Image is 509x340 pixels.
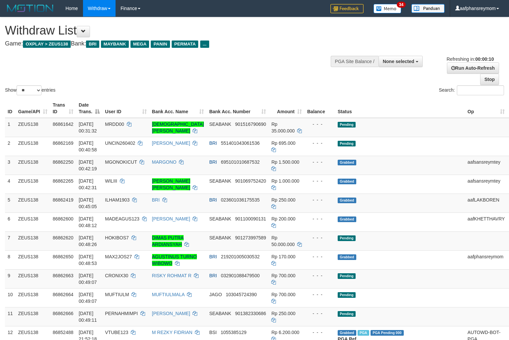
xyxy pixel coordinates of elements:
span: OXPLAY > ZEUS138 [23,41,71,48]
div: - - - [307,291,332,298]
span: Rp 250.000 [271,311,295,316]
td: ZEUS138 [16,212,50,231]
span: [DATE] 00:31:32 [79,122,97,133]
span: [DATE] 00:49:07 [79,273,97,285]
span: [DATE] 00:49:11 [79,311,97,323]
th: Amount: activate to sort column ascending [269,99,304,118]
span: Grabbed [338,216,356,222]
span: Copy 901069752420 to clipboard [235,178,266,184]
img: Button%20Memo.svg [374,4,401,13]
td: 6 [5,212,16,231]
div: - - - [307,197,332,203]
span: Rp 200.000 [271,216,295,221]
td: 7 [5,231,16,250]
span: BRI [209,197,217,203]
span: 86862265 [53,178,73,184]
a: Run Auto-Refresh [447,62,499,74]
span: 86862250 [53,159,73,165]
td: 11 [5,307,16,326]
span: UNCIN260402 [105,140,135,146]
th: Game/API: activate to sort column ascending [16,99,50,118]
a: [PERSON_NAME] [PERSON_NAME] [152,178,190,190]
td: ZEUS138 [16,194,50,212]
span: [DATE] 00:49:07 [79,292,97,304]
span: [DATE] 00:45:05 [79,197,97,209]
a: [DEMOGRAPHIC_DATA][PERSON_NAME] [152,122,204,133]
span: 86862650 [53,254,73,259]
span: BRI [209,254,217,259]
a: [PERSON_NAME] [152,216,190,221]
span: CRONIX30 [105,273,128,278]
span: PERMATA [172,41,199,48]
span: ... [200,41,209,48]
span: Rp 170.000 [271,254,295,259]
button: None selected [379,56,423,67]
a: BRI [152,197,160,203]
span: [DATE] 00:48:26 [79,235,97,247]
td: 8 [5,250,16,269]
span: 86862620 [53,235,73,240]
td: 10 [5,288,16,307]
h4: Game: Bank: [5,41,333,47]
span: Copy 1055385129 to clipboard [220,330,246,335]
td: aafsansreymtey [465,156,507,175]
div: - - - [307,253,332,260]
td: ZEUS138 [16,156,50,175]
span: Rp 50.000.000 [271,235,295,247]
span: JAGO [209,292,222,297]
span: PANIN [151,41,170,48]
span: 86862664 [53,292,73,297]
span: 86862419 [53,197,73,203]
span: ILHAM1903 [105,197,129,203]
span: Rp 35.000.000 [271,122,295,133]
td: 9 [5,269,16,288]
span: Grabbed [338,330,356,336]
span: Pending [338,292,356,298]
label: Show entries [5,85,55,95]
div: - - - [307,329,332,336]
span: Copy 219201005030532 to clipboard [221,254,260,259]
img: MOTION_logo.png [5,3,55,13]
span: MUFTIULM [105,292,129,297]
a: Stop [480,74,499,85]
a: DIMAS PUTRA ARDIANSYAH [152,235,184,247]
div: - - - [307,234,332,241]
span: BRI [209,140,217,146]
span: WILIII [105,178,117,184]
span: Copy 023601036175535 to clipboard [221,197,260,203]
a: M REZKY FIDRIAN [152,330,193,335]
span: MAX2JOS27 [105,254,132,259]
td: ZEUS138 [16,137,50,156]
span: Copy 901382330686 to clipboard [235,311,266,316]
td: ZEUS138 [16,288,50,307]
span: MRDD00 [105,122,124,127]
span: SEABANK [209,178,231,184]
th: Status [335,99,465,118]
div: - - - [307,140,332,146]
td: aafsansreymtey [465,175,507,194]
td: 5 [5,194,16,212]
div: PGA Site Balance / [331,56,379,67]
th: Trans ID: activate to sort column ascending [50,99,76,118]
span: 34 [397,2,406,8]
span: BRI [209,273,217,278]
td: aafKHETTHAVRY [465,212,507,231]
a: AGUSTINUS TURNO WIBOWO [152,254,197,266]
span: [DATE] 00:48:53 [79,254,97,266]
th: Op: activate to sort column ascending [465,99,507,118]
span: 86862169 [53,140,73,146]
span: Rp 700.000 [271,273,295,278]
td: 4 [5,175,16,194]
a: MUFTIULMALA [152,292,185,297]
span: Grabbed [338,160,356,165]
td: ZEUS138 [16,118,50,137]
label: Search: [439,85,504,95]
th: Date Trans.: activate to sort column descending [76,99,102,118]
td: ZEUS138 [16,269,50,288]
th: ID [5,99,16,118]
span: MGONOKICUT [105,159,137,165]
span: MADEAGUS123 [105,216,139,221]
span: Marked by aafsolysreylen [358,330,369,336]
span: Refreshing in: [447,56,494,62]
td: aafphansreymom [465,250,507,269]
